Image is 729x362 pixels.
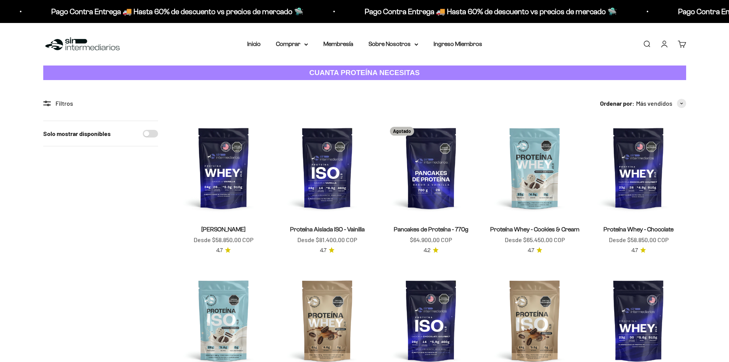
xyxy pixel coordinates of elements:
[528,246,542,255] a: 4.74.7 de 5.0 estrellas
[276,39,308,49] summary: Comprar
[43,129,111,139] label: Solo mostrar disponibles
[216,246,231,255] a: 4.74.7 de 5.0 estrellas
[247,41,261,47] a: Inicio
[369,39,418,49] summary: Sobre Nosotros
[194,235,253,245] sale-price: Desde $58.850,00 COP
[43,98,158,108] div: Filtros
[290,226,365,233] a: Proteína Aislada ISO - Vainilla
[434,41,482,47] a: Ingreso Miembros
[603,226,674,233] a: Proteína Whey - Chocolate
[320,246,334,255] a: 4.74.7 de 5.0 estrellas
[424,246,439,255] a: 4.24.2 de 5.0 estrellas
[410,235,452,245] sale-price: $64.900,00 COP
[43,66,686,80] a: CUANTA PROTEÍNA NECESITAS
[505,235,565,245] sale-price: Desde $65.450,00 COP
[636,98,686,108] button: Más vendidos
[600,98,634,108] span: Ordenar por:
[297,235,357,245] sale-price: Desde $81.400,00 COP
[323,41,353,47] a: Membresía
[636,98,672,108] span: Más vendidos
[309,69,420,77] strong: CUANTA PROTEÍNA NECESITAS
[528,246,534,255] span: 4.7
[48,5,300,18] p: Pago Contra Entrega 🚚 Hasta 60% de descuento vs precios de mercado 🛸
[490,226,579,233] a: Proteína Whey - Cookies & Cream
[320,246,326,255] span: 4.7
[631,246,638,255] span: 4.7
[424,246,431,255] span: 4.2
[609,235,669,245] sale-price: Desde $58.850,00 COP
[394,226,468,233] a: Pancakes de Proteína - 770g
[216,246,223,255] span: 4.7
[631,246,646,255] a: 4.74.7 de 5.0 estrellas
[362,5,614,18] p: Pago Contra Entrega 🚚 Hasta 60% de descuento vs precios de mercado 🛸
[201,226,246,233] a: [PERSON_NAME]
